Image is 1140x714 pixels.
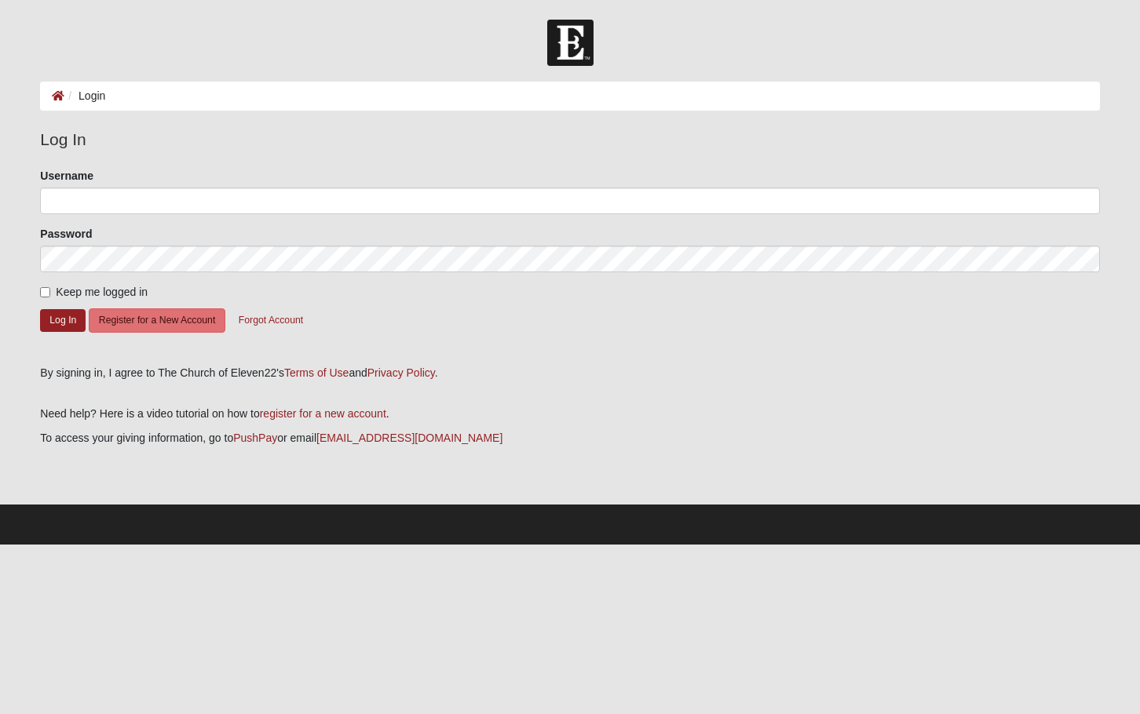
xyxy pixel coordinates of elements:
[260,407,386,420] a: register for a new account
[40,226,92,242] label: Password
[40,406,1099,422] p: Need help? Here is a video tutorial on how to .
[316,432,502,444] a: [EMAIL_ADDRESS][DOMAIN_NAME]
[40,168,93,184] label: Username
[40,365,1099,381] div: By signing in, I agree to The Church of Eleven22's and .
[56,286,148,298] span: Keep me logged in
[228,308,313,333] button: Forgot Account
[233,432,277,444] a: PushPay
[547,20,594,66] img: Church of Eleven22 Logo
[89,308,225,333] button: Register for a New Account
[40,430,1099,446] p: To access your giving information, go to or email
[64,88,105,104] li: Login
[40,287,50,297] input: Keep me logged in
[40,127,1099,152] legend: Log In
[367,366,435,379] a: Privacy Policy
[284,366,349,379] a: Terms of Use
[40,309,86,332] button: Log In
